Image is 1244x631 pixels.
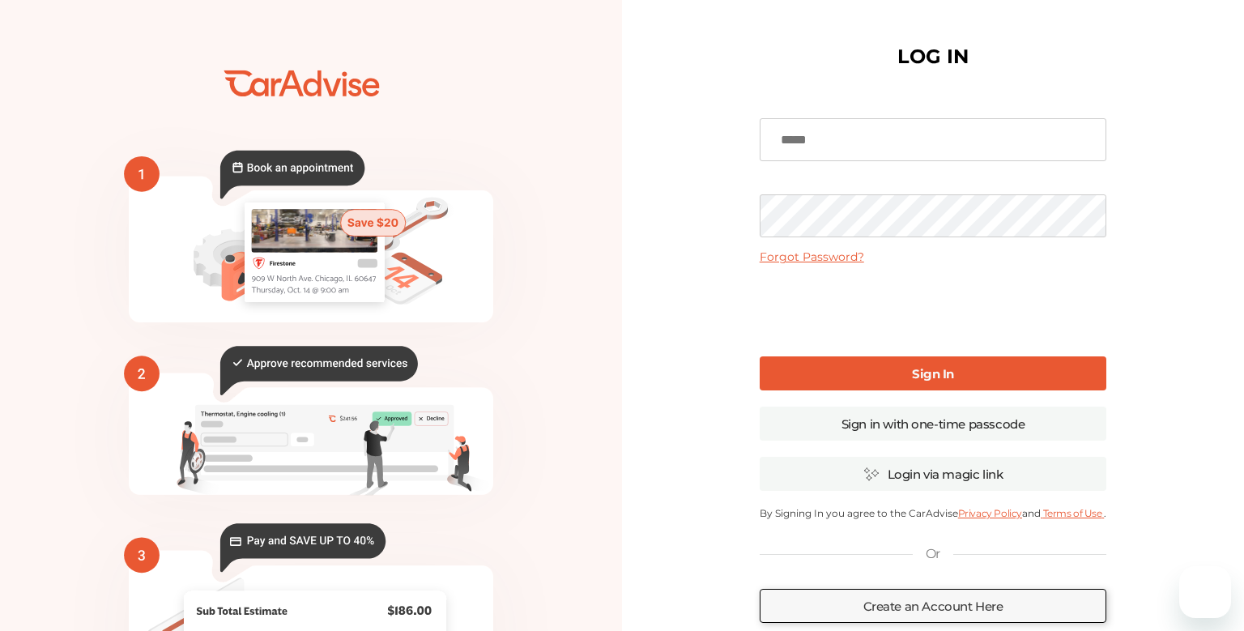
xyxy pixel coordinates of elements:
[863,467,880,482] img: magic_icon.32c66aac.svg
[926,545,940,563] p: Or
[1179,566,1231,618] iframe: Button to launch messaging window
[897,49,969,65] h1: LOG IN
[1041,507,1104,519] a: Terms of Use
[760,507,1107,519] p: By Signing In you agree to the CarAdvise and .
[912,366,954,382] b: Sign In
[958,507,1022,519] a: Privacy Policy
[760,457,1107,491] a: Login via magic link
[760,589,1107,623] a: Create an Account Here
[760,249,864,264] a: Forgot Password?
[810,277,1056,340] iframe: reCAPTCHA
[760,407,1107,441] a: Sign in with one-time passcode
[760,356,1107,390] a: Sign In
